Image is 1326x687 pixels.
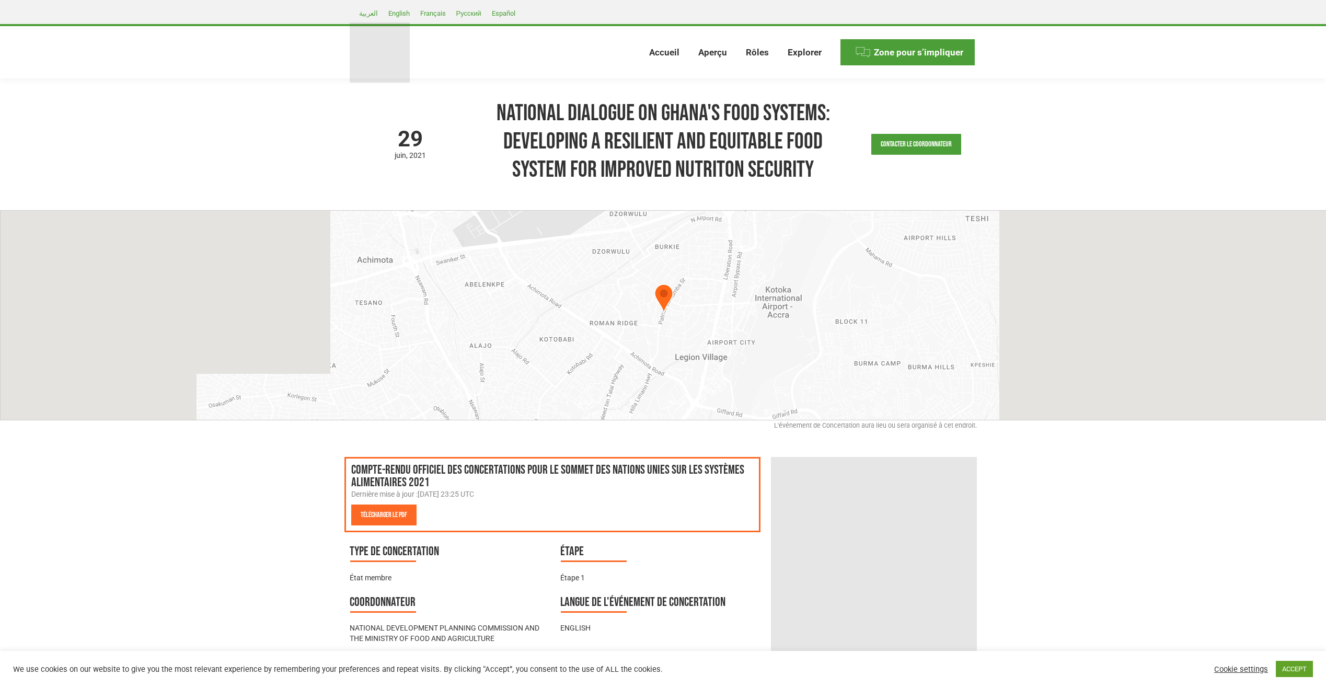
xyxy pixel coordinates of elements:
[788,47,822,58] span: Explorer
[871,134,961,155] a: Contacter le Coordonnateur
[388,9,410,17] span: English
[451,7,487,19] a: Русский
[420,9,446,17] span: Français
[409,151,426,159] span: 2021
[1214,665,1268,674] a: Cookie settings
[350,573,550,583] div: État membre
[560,623,760,633] div: ENGLISH
[487,7,521,19] a: Español
[481,99,845,184] h1: NATIONAL DIALOGUE ON GHANA'S FOOD SYSTEMS: DEVELOPING A RESILIENT AND EQUITABLE FOOD SYSTEM FOR I...
[350,128,471,150] span: 29
[874,47,963,58] span: Zone pour s’impliquer
[350,543,550,562] h3: Type de Concertation
[492,9,515,17] span: Español
[350,22,410,83] img: Food Systems Summit Dialogues
[1276,661,1313,677] a: ACCEPT
[746,47,769,58] span: Rôles
[456,9,481,17] span: Русский
[359,9,378,17] span: العربية
[418,490,474,498] time: [DATE] 23:25 UTC
[351,489,754,499] div: Dernière mise à jour :
[855,44,871,60] img: Menu icon
[351,464,754,489] h3: Compte-rendu officiel des Concertations pour le Sommet des Nations Unies sur les systèmes aliment...
[560,593,760,613] h3: Langue de l'événement de Concertation
[560,573,760,583] div: Étape 1
[698,47,727,58] span: Aperçu
[395,151,409,159] span: juin
[350,623,550,644] div: NATIONAL DEVELOPMENT PLANNING COMMISSION AND THE MINISTRY OF FOOD AND AGRICULTURE
[13,665,923,674] div: We use cookies on our website to give you the most relevant experience by remembering your prefer...
[350,593,550,613] h3: Coordonnateur
[415,7,451,19] a: Français
[350,420,977,436] div: L'événement de Concertation aura lieu ou sera organisé à cet endroit.
[351,505,417,525] a: Télécharger le PDF
[560,543,760,562] h3: Étape
[649,47,679,58] span: Accueil
[383,7,415,19] a: English
[354,7,383,19] a: العربية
